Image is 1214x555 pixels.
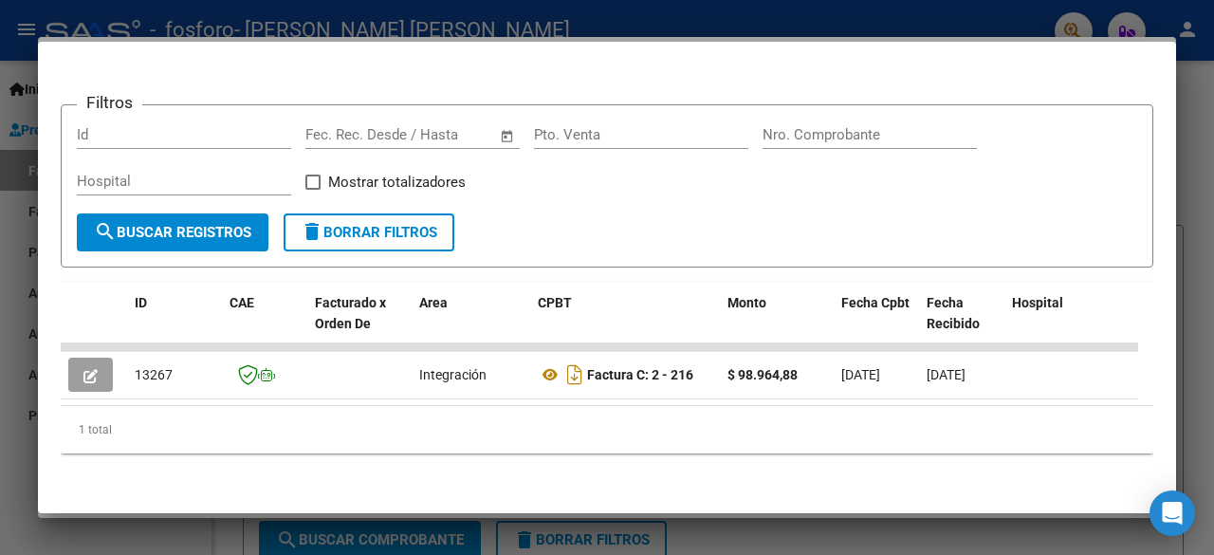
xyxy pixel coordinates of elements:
span: CPBT [538,295,572,310]
datatable-header-cell: Monto [720,283,834,366]
span: Area [419,295,448,310]
h3: Filtros [77,90,142,115]
div: Open Intercom Messenger [1150,490,1195,536]
button: Open calendar [497,125,519,147]
datatable-header-cell: CAE [222,283,307,366]
datatable-header-cell: Fecha Cpbt [834,283,919,366]
span: Mostrar totalizadores [328,171,466,194]
input: Fecha fin [399,126,491,143]
datatable-header-cell: Facturado x Orden De [307,283,412,366]
span: Hospital [1012,295,1063,310]
span: Fecha Cpbt [841,295,910,310]
datatable-header-cell: Fecha Recibido [919,283,1004,366]
div: 1 total [61,406,1153,453]
mat-icon: delete [301,220,323,243]
span: [DATE] [927,367,966,382]
span: Integración [419,367,487,382]
span: ID [135,295,147,310]
button: Borrar Filtros [284,213,454,251]
span: Borrar Filtros [301,224,437,241]
button: Buscar Registros [77,213,268,251]
span: CAE [230,295,254,310]
span: Facturado x Orden De [315,295,386,332]
strong: Factura C: 2 - 216 [587,367,693,382]
input: Fecha inicio [305,126,382,143]
span: Monto [727,295,766,310]
strong: $ 98.964,88 [727,367,798,382]
datatable-header-cell: Area [412,283,530,366]
datatable-header-cell: CPBT [530,283,720,366]
i: Descargar documento [562,360,587,390]
span: Buscar Registros [94,224,251,241]
datatable-header-cell: Hospital [1004,283,1147,366]
span: 13267 [135,367,173,382]
span: Fecha Recibido [927,295,980,332]
span: [DATE] [841,367,880,382]
datatable-header-cell: ID [127,283,222,366]
mat-icon: search [94,220,117,243]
